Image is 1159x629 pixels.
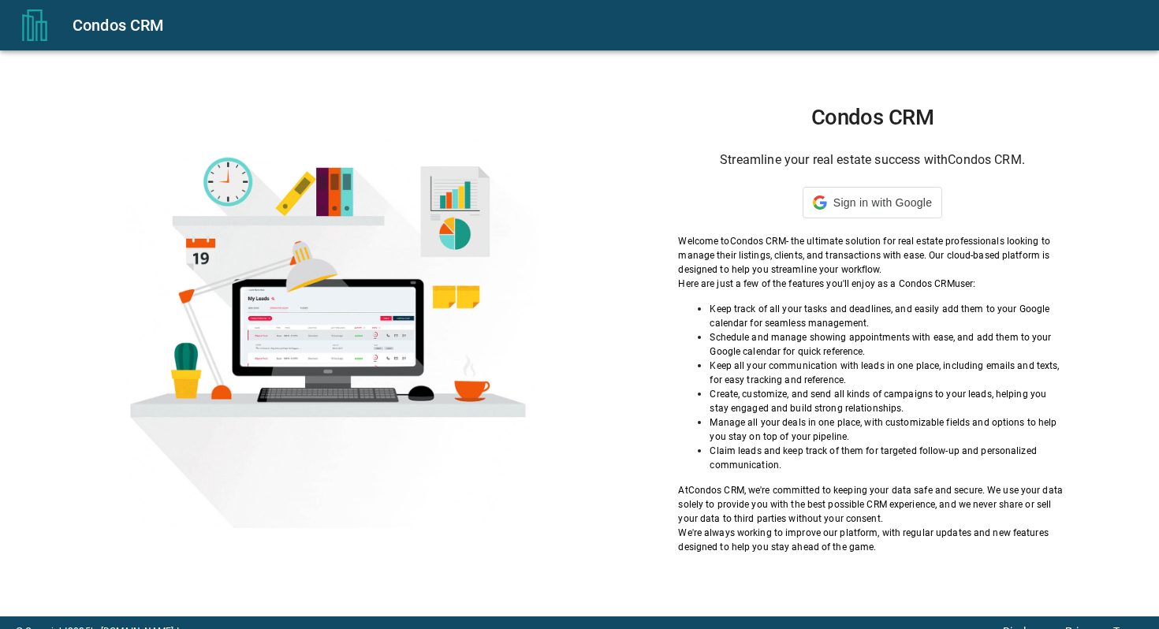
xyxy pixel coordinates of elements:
h1: Condos CRM [678,105,1066,130]
p: Here are just a few of the features you'll enjoy as a Condos CRM user: [678,277,1066,291]
p: Keep track of all your tasks and deadlines, and easily add them to your Google calendar for seaml... [710,302,1066,330]
p: We're always working to improve our platform, with regular updates and new features designed to h... [678,526,1066,554]
span: Sign in with Google [833,196,932,209]
p: Manage all your deals in one place, with customizable fields and options to help you stay on top ... [710,415,1066,444]
div: Condos CRM [73,13,1140,38]
p: Claim leads and keep track of them for targeted follow-up and personalized communication. [710,444,1066,472]
p: Create, customize, and send all kinds of campaigns to your leads, helping you stay engaged and bu... [710,387,1066,415]
div: Sign in with Google [803,187,942,218]
p: Keep all your communication with leads in one place, including emails and texts, for easy trackin... [710,359,1066,387]
h6: Streamline your real estate success with Condos CRM . [678,149,1066,171]
p: Welcome to Condos CRM - the ultimate solution for real estate professionals looking to manage the... [678,234,1066,277]
p: Schedule and manage showing appointments with ease, and add them to your Google calendar for quic... [710,330,1066,359]
p: At Condos CRM , we're committed to keeping your data safe and secure. We use your data solely to ... [678,483,1066,526]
